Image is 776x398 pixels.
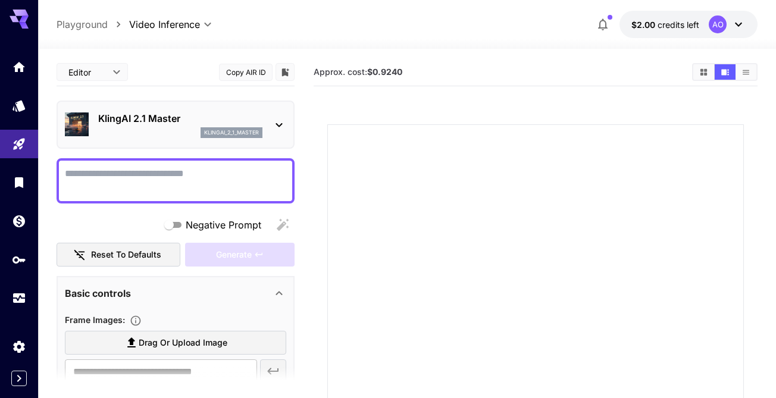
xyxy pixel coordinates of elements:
[125,315,146,327] button: Upload frame images.
[658,20,699,30] span: credits left
[129,17,200,32] span: Video Inference
[12,291,26,306] div: Usage
[65,286,131,300] p: Basic controls
[57,17,129,32] nav: breadcrumb
[12,214,26,228] div: Wallet
[367,67,402,77] b: $0.9240
[715,64,736,80] button: Show media in video view
[65,106,286,143] div: KlingAI 2.1 Masterklingai_2_1_master
[12,175,26,190] div: Library
[57,243,180,267] button: Reset to defaults
[631,18,699,31] div: $2.00
[280,65,290,79] button: Add to library
[12,98,26,113] div: Models
[65,279,286,308] div: Basic controls
[12,252,26,267] div: API Keys
[693,64,714,80] button: Show media in grid view
[98,111,262,126] p: KlingAI 2.1 Master
[709,15,727,33] div: AO
[11,371,27,386] button: Expand sidebar
[68,66,105,79] span: Editor
[65,315,125,325] span: Frame Images :
[12,137,26,152] div: Playground
[186,218,261,232] span: Negative Prompt
[12,339,26,354] div: Settings
[204,129,259,137] p: klingai_2_1_master
[736,64,756,80] button: Show media in list view
[219,64,273,81] button: Copy AIR ID
[692,63,758,81] div: Show media in grid viewShow media in video viewShow media in list view
[139,336,227,350] span: Drag or upload image
[314,67,402,77] span: Approx. cost:
[12,59,26,74] div: Home
[619,11,758,38] button: $2.00AO
[65,331,286,355] label: Drag or upload image
[631,20,658,30] span: $2.00
[57,17,108,32] a: Playground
